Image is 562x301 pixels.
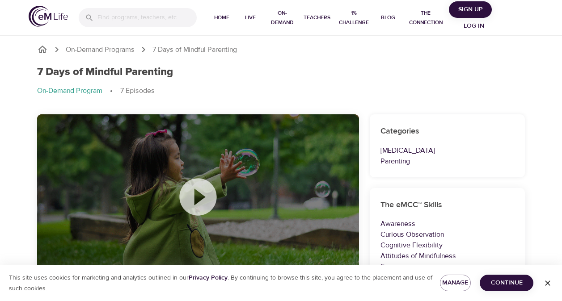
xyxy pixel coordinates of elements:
[66,45,135,55] a: On-Demand Programs
[380,251,515,261] p: Attitudes of Mindfulness
[338,8,371,27] span: 1% Challenge
[29,6,68,27] img: logo
[406,8,445,27] span: The Connection
[449,1,492,18] button: Sign Up
[37,66,173,79] h1: 7 Days of Mindful Parenting
[189,274,228,282] a: Privacy Policy
[268,8,296,27] span: On-Demand
[97,8,197,27] input: Find programs, teachers, etc...
[380,240,515,251] p: Cognitive Flexibility
[487,277,526,288] span: Continue
[152,45,237,55] p: 7 Days of Mindful Parenting
[37,86,525,96] nav: breadcrumb
[380,261,515,272] p: Focus
[480,275,533,291] button: Continue
[211,13,232,22] span: Home
[440,275,471,291] button: Manage
[377,13,399,22] span: Blog
[120,86,155,96] p: 7 Episodes
[380,125,515,138] h6: Categories
[380,218,515,229] p: Awareness
[447,277,464,288] span: Manage
[37,86,102,96] p: On-Demand Program
[380,145,515,156] p: [MEDICAL_DATA]
[380,229,515,240] p: Curious Observation
[456,21,492,32] span: Log in
[452,4,488,15] span: Sign Up
[380,199,515,212] h6: The eMCC™ Skills
[452,18,495,34] button: Log in
[380,156,515,167] p: Parenting
[240,13,261,22] span: Live
[304,13,330,22] span: Teachers
[37,44,525,55] nav: breadcrumb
